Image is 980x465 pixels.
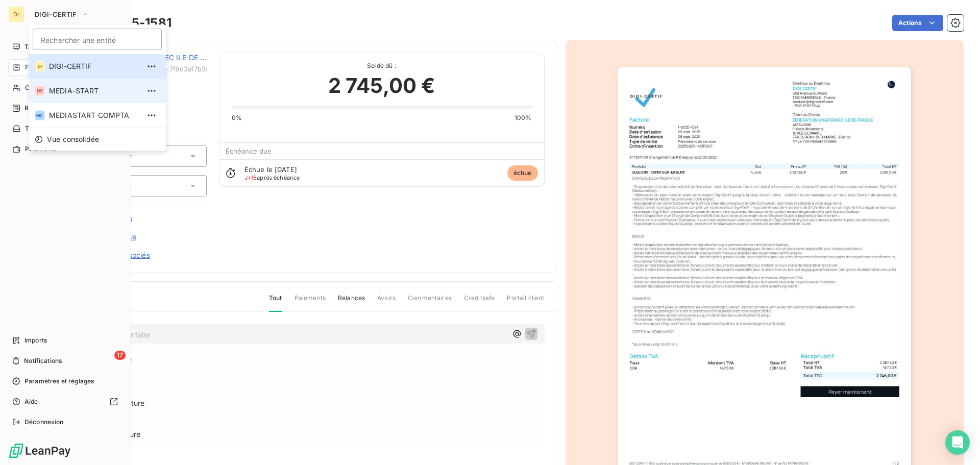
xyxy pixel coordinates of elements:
[25,144,56,154] span: Paiements
[24,356,62,365] span: Notifications
[232,113,242,123] span: 0%
[24,377,94,386] span: Paramètres et réglages
[114,351,126,360] span: 17
[226,147,272,155] span: Échéance due
[244,174,257,181] span: J+16
[49,86,139,96] span: MEDIA-START
[232,61,532,70] span: Solde dû :
[80,53,275,62] a: FEDERATION UNAFORMEC ILE DE [GEOGRAPHIC_DATA]
[377,293,396,311] span: Avoirs
[35,61,45,71] div: DI
[35,10,77,18] span: DIGI-CERTIF
[269,293,282,312] span: Tout
[8,6,24,22] div: DI
[338,293,365,311] span: Relances
[24,418,64,427] span: Déconnexion
[507,165,538,181] span: échue
[408,293,452,311] span: Commentaires
[25,124,46,133] span: Tâches
[24,336,47,345] span: Imports
[49,110,139,120] span: MEDIASTART COMPTA
[47,134,99,144] span: Vue consolidée
[95,14,171,32] h3: F-2025-1581
[8,394,122,410] a: Aide
[244,175,300,181] span: après échéance
[49,61,139,71] span: DIGI-CERTIF
[328,70,435,101] span: 2 745,00 €
[945,430,970,455] div: Open Intercom Messenger
[514,113,532,123] span: 100%
[8,443,71,459] img: Logo LeanPay
[35,86,45,96] div: ME
[24,42,72,52] span: Tableau de bord
[295,293,326,311] span: Paiements
[24,397,38,406] span: Aide
[25,63,51,72] span: Factures
[35,110,45,120] div: MC
[24,104,52,113] span: Relances
[244,165,297,174] span: Échue le [DATE]
[892,15,943,31] button: Actions
[464,293,495,311] span: Creditsafe
[507,293,544,311] span: Portail client
[33,29,162,50] input: placeholder
[25,83,45,92] span: Clients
